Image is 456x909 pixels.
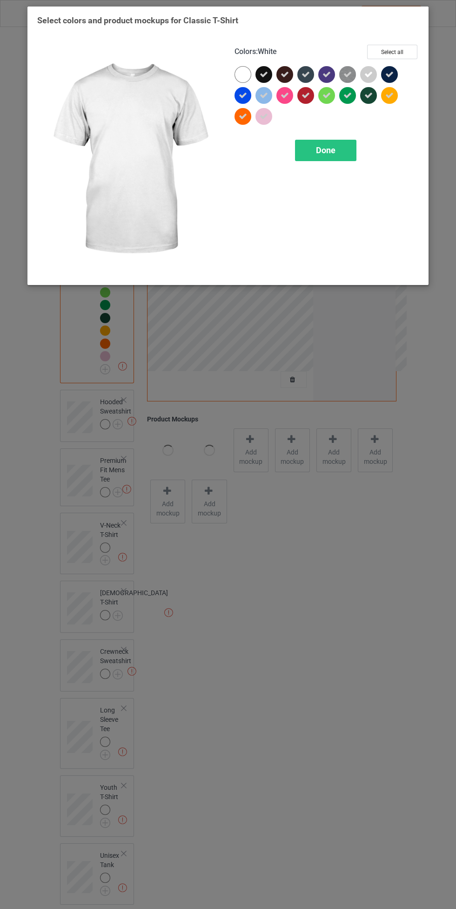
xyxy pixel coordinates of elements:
span: Colors [235,47,256,56]
h4: : [235,47,277,57]
img: regular.jpg [37,45,221,275]
button: Select all [367,45,417,59]
span: Done [316,145,335,155]
span: Select colors and product mockups for Classic T-Shirt [37,15,238,25]
img: heather_texture.png [339,66,356,83]
span: White [258,47,277,56]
